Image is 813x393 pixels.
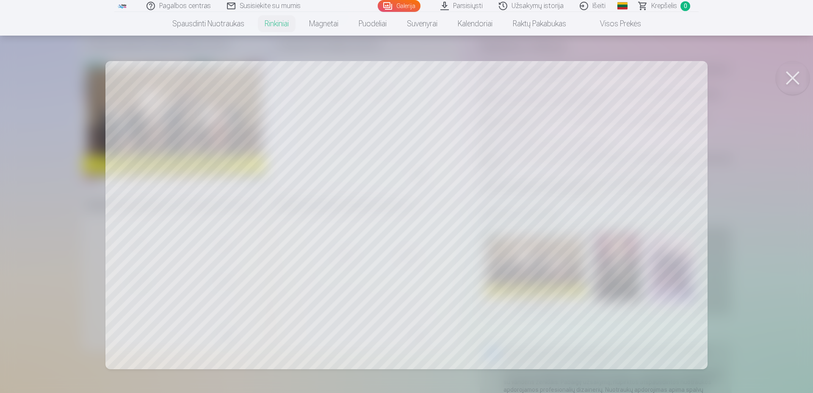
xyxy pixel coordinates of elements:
[651,1,677,11] span: Krepšelis
[680,1,690,11] span: 0
[299,12,348,36] a: Magnetai
[118,3,127,8] img: /fa2
[162,12,254,36] a: Spausdinti nuotraukas
[448,12,503,36] a: Kalendoriai
[254,12,299,36] a: Rinkiniai
[397,12,448,36] a: Suvenyrai
[348,12,397,36] a: Puodeliai
[576,12,651,36] a: Visos prekės
[503,12,576,36] a: Raktų pakabukas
